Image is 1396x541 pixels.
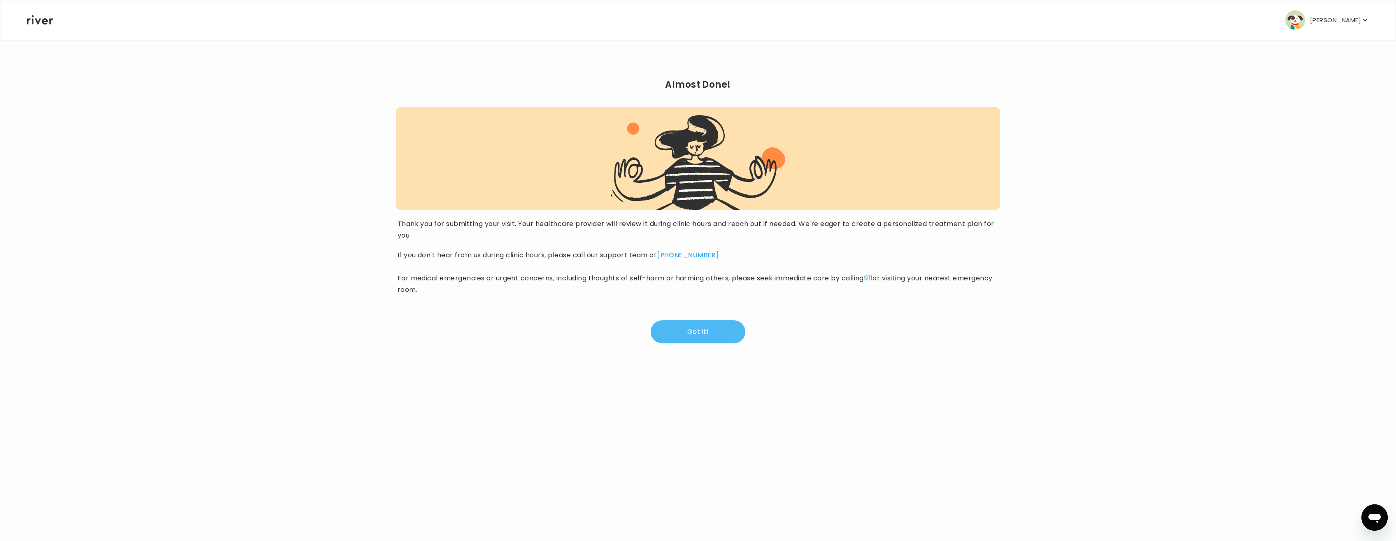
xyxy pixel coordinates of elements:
p: If you don't hear from us during clinic hours, please call our support team at . [398,250,721,261]
p: Thank you for submitting your visit. Your healthcare provider will review it during clinic hours ... [398,218,999,241]
a: [PHONE_NUMBER] [657,250,719,260]
p: For medical emergencies or urgent concerns, including thoughts of self-harm or harming others, pl... [398,273,999,296]
button: user avatar[PERSON_NAME] [1285,10,1369,30]
button: Got it! [651,320,745,343]
p: [PERSON_NAME] [1310,14,1361,26]
img: user avatar [1285,10,1305,30]
a: 911 [864,273,872,283]
h2: Almost Done! [396,79,1000,91]
img: visit complete graphic [611,115,786,210]
iframe: Button to launch messaging window [1361,504,1388,531]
